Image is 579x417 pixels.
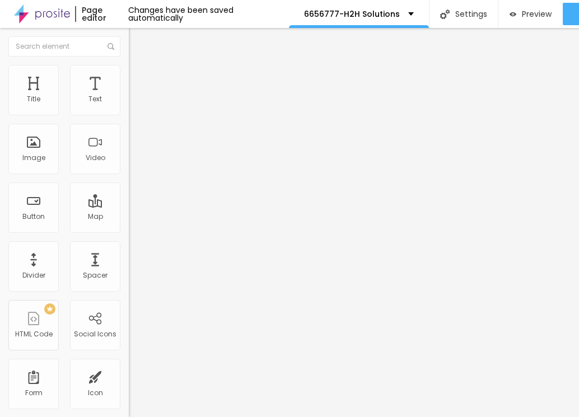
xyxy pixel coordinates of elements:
div: Text [88,95,102,103]
button: Preview [498,3,563,25]
div: Divider [22,271,45,279]
div: Page editor [75,6,129,22]
div: HTML Code [15,330,53,338]
img: Icone [108,43,114,50]
div: Icon [88,389,103,397]
input: Search element [8,36,120,57]
div: Button [22,213,45,221]
span: Preview [522,10,552,18]
div: Form [25,389,43,397]
div: Image [22,154,45,162]
div: Social Icons [74,330,116,338]
img: view-1.svg [510,10,516,19]
div: Map [88,213,103,221]
div: Spacer [83,271,108,279]
p: 6656777-H2H Solutions [304,10,400,18]
div: Changes have been saved automatically [128,6,288,22]
div: Title [27,95,40,103]
div: Video [86,154,105,162]
img: Icone [440,10,450,19]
